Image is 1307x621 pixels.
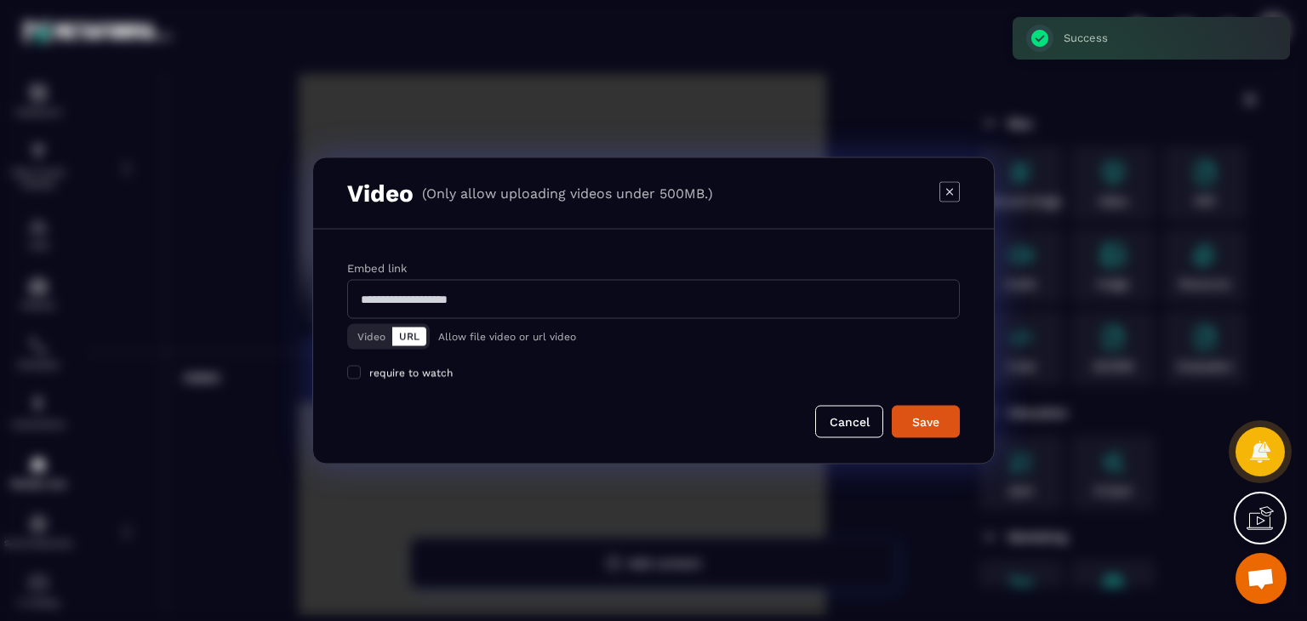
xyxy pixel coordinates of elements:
div: Save [903,413,949,430]
p: (Only allow uploading videos under 500MB.) [422,185,713,202]
span: require to watch [369,367,453,379]
button: Video [351,328,392,346]
button: Cancel [815,406,883,438]
button: Save [892,406,960,438]
div: Open chat [1236,553,1287,604]
label: Embed link [347,262,407,275]
button: URL [392,328,426,346]
h3: Video [347,179,414,208]
p: Allow file video or url video [438,331,576,343]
